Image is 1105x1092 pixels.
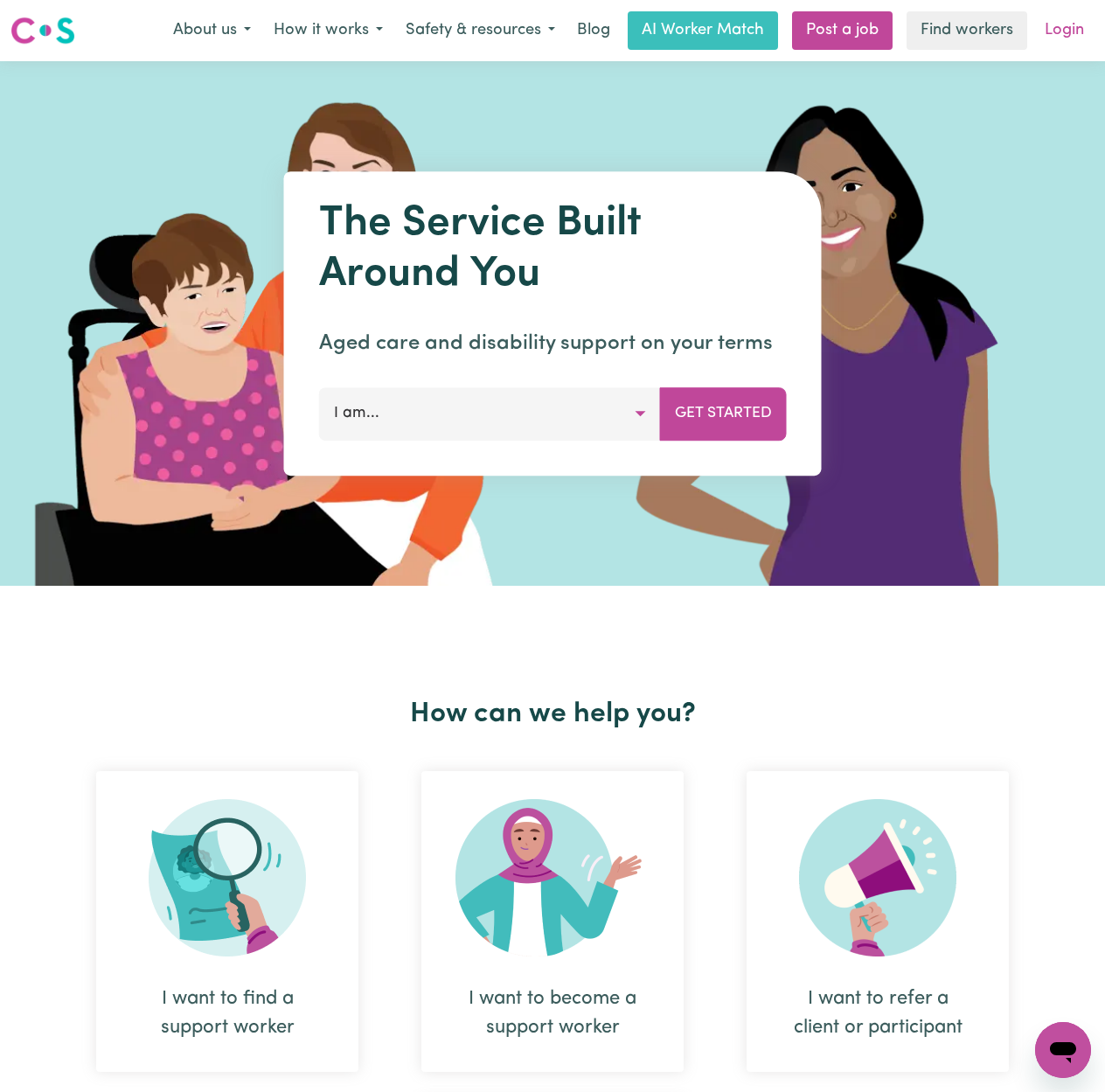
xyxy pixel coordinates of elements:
[792,11,893,50] a: Post a job
[463,984,642,1042] div: I want to become a support worker
[319,199,787,300] h1: The Service Built Around You
[799,799,956,956] img: Refer
[660,387,787,440] button: Get Started
[262,12,394,49] button: How it works
[1035,1022,1091,1078] iframe: Button to launch messaging window
[65,698,1040,731] h2: How can we help you?
[138,984,316,1042] div: I want to find a support worker
[907,11,1027,50] a: Find workers
[789,984,967,1042] div: I want to refer a client or participant
[747,771,1009,1072] div: I want to refer a client or participant
[10,15,75,46] img: Careseekers logo
[394,12,566,49] button: Safety & resources
[149,799,306,956] img: Search
[10,10,75,51] a: Careseekers logo
[421,771,684,1072] div: I want to become a support worker
[319,387,661,440] button: I am...
[96,771,358,1072] div: I want to find a support worker
[1034,11,1095,50] a: Login
[162,12,262,49] button: About us
[628,11,778,50] a: AI Worker Match
[566,11,621,50] a: Blog
[319,328,787,359] p: Aged care and disability support on your terms
[455,799,650,956] img: Become Worker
